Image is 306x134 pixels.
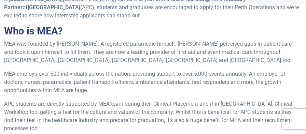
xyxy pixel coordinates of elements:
p: MEA employs over 500 individuals across the nation, providing support to over 5,000 events annual... [4,70,302,94]
h2: Who is MEA? [4,25,302,37]
p: MEA was founded by [PERSON_NAME]. A registered paramedic himself, [PERSON_NAME] perceived gaps in... [4,40,302,64]
p: APC students are directly supported by MEA team during their Clinical Placement and if in [GEOGRA... [4,100,302,133]
strong: [GEOGRAPHIC_DATA] [28,4,80,11]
